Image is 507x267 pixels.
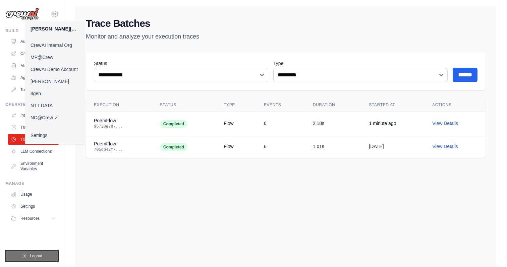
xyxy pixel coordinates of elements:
a: MP@Crew [25,51,84,63]
th: Duration [305,98,361,112]
th: Status [152,98,216,112]
a: NTT DATA [25,99,84,112]
a: CrewAI Demo Account [25,63,84,75]
th: Started At [361,98,424,112]
td: 2.18s [305,112,361,135]
span: Resources [20,216,40,221]
div: Manage [5,181,59,186]
th: Execution [86,98,152,112]
a: Environment Variables [8,158,59,174]
a: Integrations [8,110,59,121]
a: Agents [8,72,59,83]
div: PoemFlow [94,140,144,147]
a: View Details [432,144,458,149]
a: Traces [8,122,59,133]
a: [PERSON_NAME] [25,75,84,87]
span: Completed [160,143,187,151]
a: Trace Events [8,134,59,145]
span: Completed [160,120,187,128]
div: [PERSON_NAME][EMAIL_ADDRESS][DOMAIN_NAME] [31,25,79,32]
a: CrewAI Internal Org [25,39,84,51]
label: Status [94,60,268,67]
th: Actions [424,98,486,112]
div: Operate [5,102,59,107]
img: Logo [5,8,39,20]
span: Logout [30,253,42,259]
h1: Trace Batches [86,17,486,29]
a: NC@Crew ✓ [25,112,84,124]
td: 1 minute ago [361,112,424,135]
a: Crew Studio [8,48,59,59]
button: Resources [8,213,59,224]
a: View Details [432,121,458,126]
div: PoemFlow [94,117,144,124]
td: 6 [256,135,305,158]
div: 96728e7d-... [94,124,144,129]
a: Settings [25,129,84,141]
p: Monitor and analyze your execution traces [86,32,486,41]
button: Logout [5,250,59,262]
div: 705db42f-... [94,147,144,152]
td: Flow [216,135,256,158]
a: Settings [8,201,59,212]
div: Build [5,28,59,34]
label: Type [273,60,447,67]
a: Automations [8,36,59,47]
td: 6 [256,112,305,135]
th: Type [216,98,256,112]
td: 1.01s [305,135,361,158]
th: Events [256,98,305,112]
a: Marketplace [8,60,59,71]
a: LLM Connections [8,146,59,157]
td: Flow [216,112,256,135]
td: [DATE] [361,135,424,158]
a: Usage [8,189,59,200]
a: Tool Registry [8,84,59,95]
a: 8gen [25,87,84,99]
